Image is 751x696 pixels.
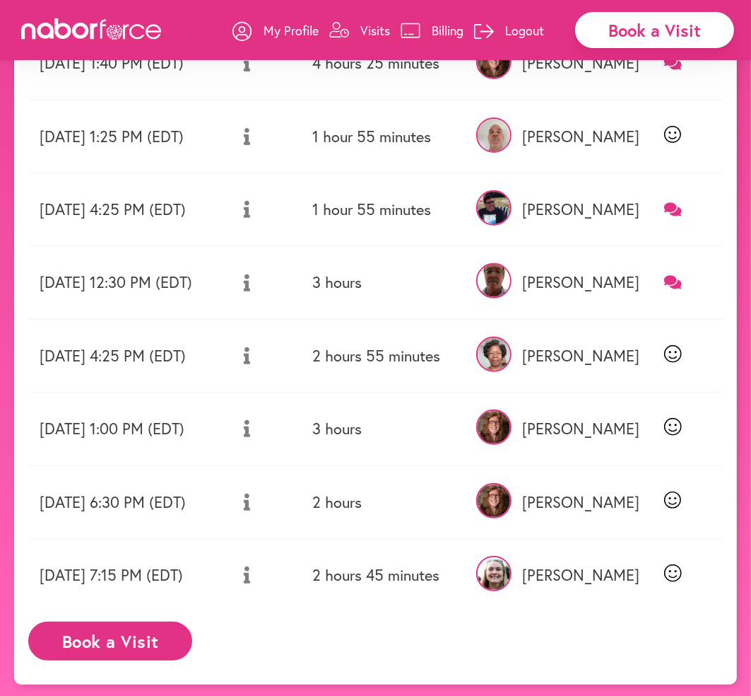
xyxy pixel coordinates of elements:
p: [PERSON_NAME] [478,200,612,219]
td: 3 hours [301,393,466,465]
td: 1 hour 55 minutes [301,173,466,245]
p: Logout [505,22,544,39]
td: 4 hours 25 minutes [301,27,466,100]
p: [PERSON_NAME] [478,127,612,146]
td: [DATE] 4:25 PM (EDT) [28,319,221,392]
td: [DATE] 6:30 PM (EDT) [28,465,221,538]
td: 2 hours [301,465,466,538]
img: OLZYnrK5RmfGJidf63b1 [476,263,511,298]
img: lrYD7lZOThewlVi7Zlpd [476,337,511,372]
p: My Profile [264,22,319,39]
td: [DATE] 1:25 PM (EDT) [28,100,221,173]
div: Book a Visit [575,12,734,48]
p: [PERSON_NAME] [478,273,612,291]
a: Book a Visit [28,632,192,646]
td: [DATE] 4:25 PM (EDT) [28,173,221,245]
button: Book a Visit [28,622,192,661]
img: 3bNv9vLJRwaq8vzLSqD1 [476,117,511,153]
td: [DATE] 1:00 PM (EDT) [28,393,221,465]
a: My Profile [232,9,319,52]
td: [DATE] 7:15 PM (EDT) [28,538,221,611]
p: [PERSON_NAME] [478,419,612,438]
td: 2 hours 45 minutes [301,538,466,611]
img: VfMmOLChR2GfaR7mSB0J [476,44,511,79]
p: [PERSON_NAME] [478,493,612,511]
td: 1 hour 55 minutes [301,100,466,173]
p: [PERSON_NAME] [478,566,612,584]
td: 2 hours 55 minutes [301,319,466,392]
p: Visits [360,22,390,39]
td: [DATE] 12:30 PM (EDT) [28,246,221,319]
img: VfMmOLChR2GfaR7mSB0J [476,410,511,445]
img: oLPMqp5iT7eMKZKjww6N [476,556,511,591]
a: Logout [474,9,544,52]
a: Visits [329,9,390,52]
a: Billing [401,9,463,52]
p: Billing [432,22,463,39]
p: [PERSON_NAME] [478,54,612,72]
img: VfMmOLChR2GfaR7mSB0J [476,483,511,518]
td: [DATE] 1:40 PM (EDT) [28,27,221,100]
img: vjDXxCGeRWajZTQjpXul [476,190,511,226]
td: 3 hours [301,246,466,319]
p: [PERSON_NAME] [478,347,612,365]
